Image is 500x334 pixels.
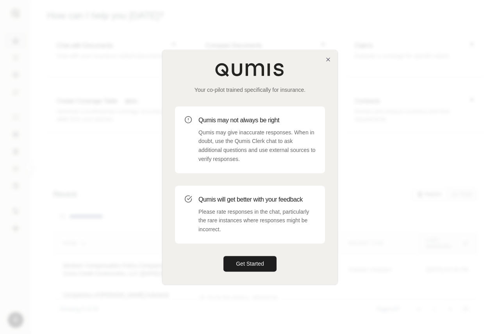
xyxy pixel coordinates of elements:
p: Please rate responses in the chat, particularly the rare instances where responses might be incor... [198,207,316,234]
h3: Qumis may not always be right [198,116,316,125]
button: Get Started [223,256,277,271]
p: Your co-pilot trained specifically for insurance. [175,86,325,94]
img: Qumis Logo [215,63,285,77]
h3: Qumis will get better with your feedback [198,195,316,204]
p: Qumis may give inaccurate responses. When in doubt, use the Qumis Clerk chat to ask additional qu... [198,128,316,164]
